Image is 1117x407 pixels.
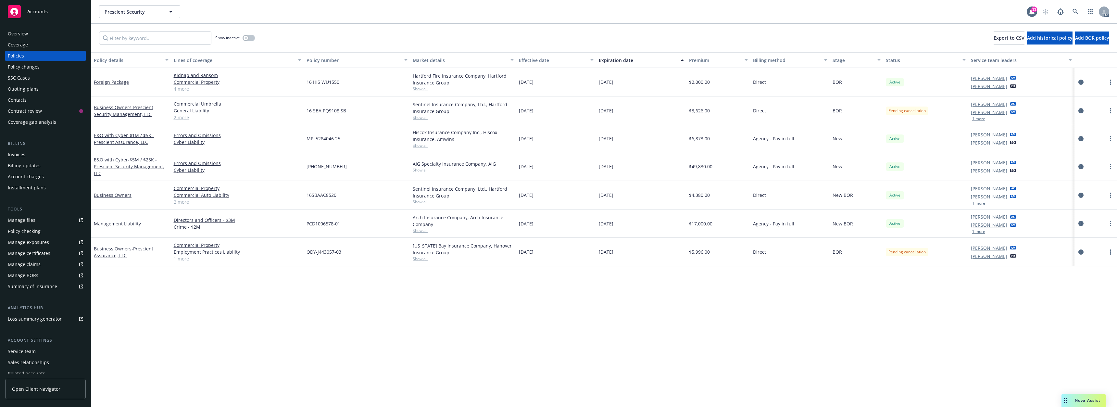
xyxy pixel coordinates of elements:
[8,314,62,324] div: Loss summary generator
[94,157,164,176] a: E&O with Cyber
[8,149,25,160] div: Invoices
[689,220,712,227] span: $17,000.00
[8,95,27,105] div: Contacts
[833,79,842,85] span: BOR
[1077,107,1085,115] a: circleInformation
[689,192,710,198] span: $4,380.00
[888,164,901,170] span: Active
[174,132,301,139] a: Errors and Omissions
[689,79,710,85] span: $2,000.00
[5,259,86,270] a: Manage claims
[5,95,86,105] a: Contacts
[689,57,740,64] div: Premium
[5,40,86,50] a: Coverage
[307,57,400,64] div: Policy number
[413,160,514,167] div: AIG Specialty Insurance Company, AIG
[8,259,41,270] div: Manage claims
[5,183,86,193] a: Installment plans
[410,52,516,68] button: Market details
[971,83,1007,90] a: [PERSON_NAME]
[833,192,853,198] span: New BOR
[174,72,301,79] a: Kidnap and Ransom
[599,107,613,114] span: [DATE]
[8,248,50,259] div: Manage certificates
[413,167,514,173] span: Show all
[5,226,86,236] a: Policy checking
[883,52,968,68] button: Status
[8,183,46,193] div: Installment plans
[5,305,86,311] div: Analytics hub
[8,368,45,379] div: Related accounts
[1107,78,1114,86] a: more
[519,135,533,142] span: [DATE]
[215,35,240,41] span: Show inactive
[174,192,301,198] a: Commercial Auto Liability
[91,52,171,68] button: Policy details
[971,245,1007,251] a: [PERSON_NAME]
[413,101,514,115] div: Sentinel Insurance Company, Ltd., Hartford Insurance Group
[8,160,41,171] div: Billing updates
[307,135,340,142] span: MPL5284046.25
[1077,135,1085,143] a: circleInformation
[174,223,301,230] a: Crime - $2M
[5,206,86,212] div: Tools
[1077,191,1085,199] a: circleInformation
[519,57,586,64] div: Effective date
[174,100,301,107] a: Commercial Umbrella
[5,117,86,127] a: Coverage gap analysis
[599,79,613,85] span: [DATE]
[971,101,1007,108] a: [PERSON_NAME]
[8,29,28,39] div: Overview
[8,84,39,94] div: Quoting plans
[174,248,301,255] a: Employment Practices Liability
[5,368,86,379] a: Related accounts
[753,220,794,227] span: Agency - Pay in full
[307,220,340,227] span: PCD1006578-01
[1027,35,1073,41] span: Add historical policy
[8,62,40,72] div: Policy changes
[174,255,301,262] a: 1 more
[5,106,86,116] a: Contract review
[971,75,1007,82] a: [PERSON_NAME]
[5,160,86,171] a: Billing updates
[971,109,1007,116] a: [PERSON_NAME]
[413,86,514,92] span: Show all
[1077,78,1085,86] a: circleInformation
[94,132,154,145] span: - $1M / $5K - Prescient Assurance, LLC
[94,104,153,117] a: Business Owners
[5,270,86,281] a: Manage BORs
[833,135,842,142] span: New
[994,32,1024,45] button: Export to CSV
[99,5,180,18] button: Prescient Security
[174,198,301,205] a: 2 more
[888,136,901,142] span: Active
[599,248,613,255] span: [DATE]
[307,163,347,170] span: [PHONE_NUMBER]
[174,242,301,248] a: Commercial Property
[1107,220,1114,227] a: more
[599,135,613,142] span: [DATE]
[1084,5,1097,18] a: Switch app
[8,281,57,292] div: Summary of insurance
[8,73,30,83] div: SSC Cases
[5,140,86,147] div: Billing
[413,185,514,199] div: Sentinel Insurance Company, Ltd., Hartford Insurance Group
[1075,398,1100,403] span: Nova Assist
[5,281,86,292] a: Summary of insurance
[830,52,883,68] button: Stage
[1054,5,1067,18] a: Report a Bug
[5,149,86,160] a: Invoices
[413,228,514,233] span: Show all
[94,192,132,198] a: Business Owners
[99,32,211,45] input: Filter by keyword...
[27,9,48,14] span: Accounts
[1107,135,1114,143] a: more
[519,79,533,85] span: [DATE]
[753,57,821,64] div: Billing method
[413,115,514,120] span: Show all
[753,79,766,85] span: Direct
[174,217,301,223] a: Directors and Officers - $3M
[94,104,153,117] span: - Prescient Security Management, LLC
[8,51,24,61] div: Policies
[1107,163,1114,171] a: more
